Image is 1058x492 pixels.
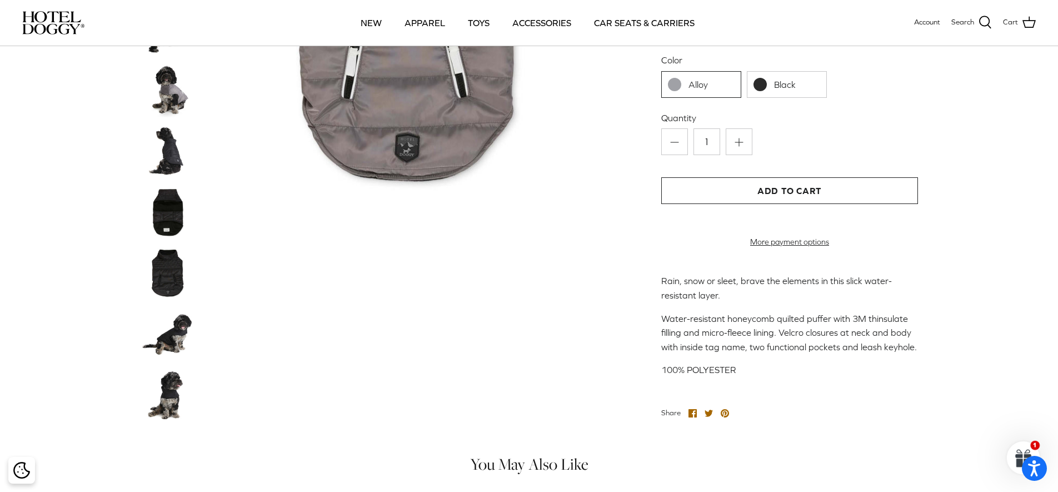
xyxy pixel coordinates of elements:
[584,4,705,42] a: CAR SEATS & CARRIERS
[165,4,890,42] div: Primary navigation
[693,128,720,155] input: Quantity
[951,16,992,30] a: Search
[914,18,940,26] span: Account
[661,409,681,417] span: Share
[661,276,892,300] span: Rain, snow or sleet, brave the elements in this slick water-resistant layer.
[1003,16,1036,30] a: Cart
[13,462,30,479] img: Cookie policy
[140,456,918,473] h4: You May Also Like
[661,71,741,98] a: Alloy
[661,365,736,375] span: 100% POLYESTER
[661,54,918,66] label: Color
[661,112,918,124] label: Quantity
[458,4,500,42] a: TOYS
[914,17,940,28] a: Account
[12,461,31,480] button: Cookie policy
[351,4,392,42] a: NEW
[661,237,918,247] a: More payment options
[1003,17,1018,28] span: Cart
[395,4,455,42] a: APPAREL
[661,177,918,204] button: Add to Cart
[502,4,581,42] a: ACCESSORIES
[8,457,35,484] div: Cookie policy
[22,11,84,34] img: hoteldoggycom
[951,17,974,28] span: Search
[747,71,827,98] a: Black
[661,314,917,352] span: Water-resistant honeycomb quilted puffer with 3M thinsulate filling and micro-fleece lining. Velc...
